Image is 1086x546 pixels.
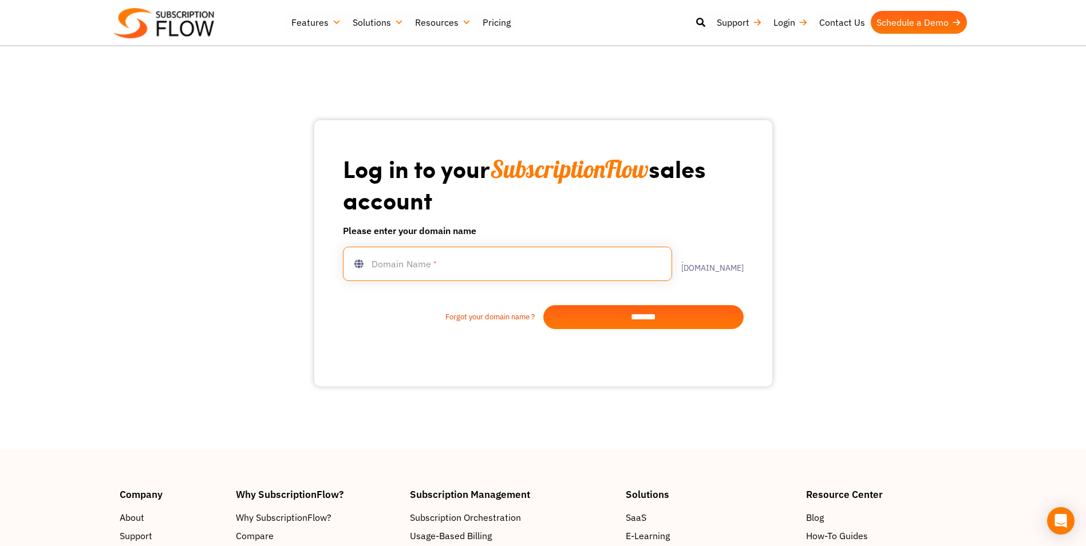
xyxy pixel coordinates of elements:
[120,529,152,543] span: Support
[409,11,477,34] a: Resources
[490,154,649,184] span: SubscriptionFlow
[813,11,871,34] a: Contact Us
[236,511,331,524] span: Why SubscriptionFlow?
[120,489,225,499] h4: Company
[768,11,813,34] a: Login
[347,11,409,34] a: Solutions
[410,489,615,499] h4: Subscription Management
[236,489,398,499] h4: Why SubscriptionFlow?
[806,489,966,499] h4: Resource Center
[477,11,516,34] a: Pricing
[120,511,225,524] a: About
[626,489,795,499] h4: Solutions
[626,511,795,524] a: SaaS
[236,511,398,524] a: Why SubscriptionFlow?
[806,511,966,524] a: Blog
[410,511,521,524] span: Subscription Orchestration
[120,511,144,524] span: About
[343,224,744,238] h6: Please enter your domain name
[343,153,744,215] h1: Log in to your sales account
[410,529,492,543] span: Usage-Based Billing
[236,529,274,543] span: Compare
[286,11,347,34] a: Features
[343,311,543,323] a: Forgot your domain name ?
[626,511,646,524] span: SaaS
[410,511,615,524] a: Subscription Orchestration
[626,529,670,543] span: E-Learning
[806,529,868,543] span: How-To Guides
[806,529,966,543] a: How-To Guides
[626,529,795,543] a: E-Learning
[806,511,824,524] span: Blog
[120,529,225,543] a: Support
[1047,507,1075,535] div: Open Intercom Messenger
[672,256,744,272] label: .[DOMAIN_NAME]
[711,11,768,34] a: Support
[410,529,615,543] a: Usage-Based Billing
[871,11,967,34] a: Schedule a Demo
[114,8,214,38] img: Subscriptionflow
[236,529,398,543] a: Compare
